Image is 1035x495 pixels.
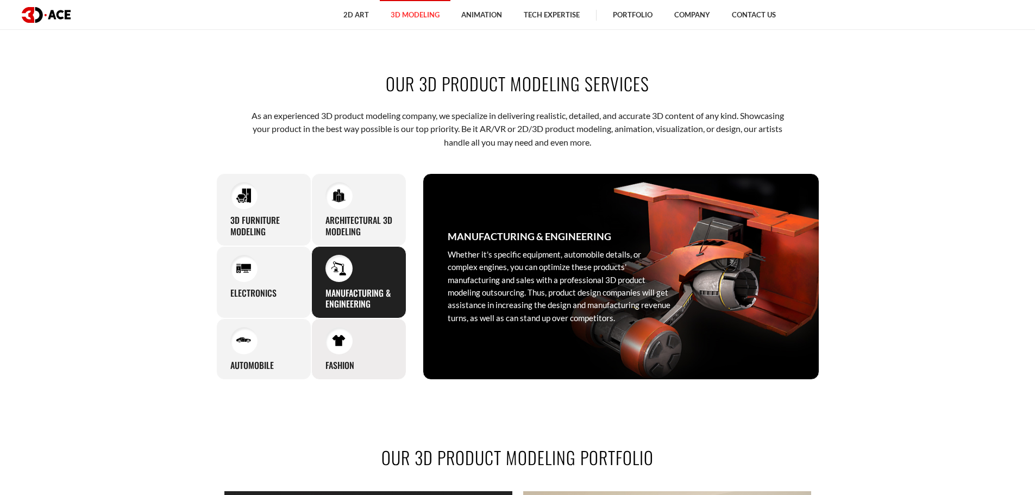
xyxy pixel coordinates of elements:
h2: OUR 3D PRODUCT MODELING PORTFOLIO [216,445,819,469]
h2: OUR 3D PRODUCT MODELING SERVICES [216,71,819,96]
img: Automobile [236,334,251,348]
img: 3D Furniture Modeling [236,188,251,203]
img: Fashion [331,334,346,348]
h3: Automobile [230,360,274,371]
h3: Architectural 3D Modeling [325,215,392,237]
img: Architectural 3D Modeling [331,188,346,203]
p: As an experienced 3D product modeling company, we specialize in delivering realistic, detailed, a... [250,109,785,149]
h3: Manufacturing & Engineering [325,287,392,310]
img: Manufacturing & Engineering [331,261,346,275]
img: Electronics [236,261,251,275]
p: Whether it's specific equipment, automobile details, or complex engines, you can optimize these p... [448,248,670,324]
img: logo dark [22,7,71,23]
h3: 3D Furniture Modeling [230,215,297,237]
h3: Fashion [325,360,354,371]
h3: Manufacturing & Engineering [448,229,611,244]
h3: Electronics [230,287,277,299]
